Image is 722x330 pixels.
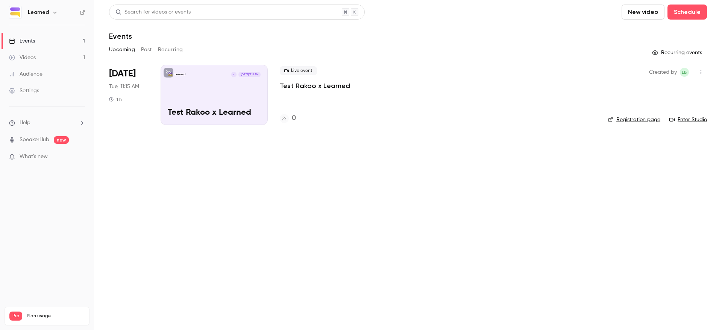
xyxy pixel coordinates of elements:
span: LB [682,68,687,77]
span: What's new [20,153,48,161]
h6: Learned [28,9,49,16]
span: [DATE] 11:15 AM [238,72,260,77]
span: [DATE] [109,68,136,80]
button: New video [622,5,664,20]
span: Help [20,119,30,127]
li: help-dropdown-opener [9,119,85,127]
span: Live event [280,66,317,75]
div: Videos [9,54,36,61]
a: Enter Studio [669,116,707,123]
a: Test Rakoo x LearnedLearnedL[DATE] 11:15 AMTest Rakoo x Learned [161,65,268,125]
img: Learned [9,6,21,18]
span: Lisanne Buisman [680,68,689,77]
h4: 0 [292,113,296,123]
button: Past [141,44,152,56]
div: Settings [9,87,39,94]
a: 0 [280,113,296,123]
div: 1 h [109,96,122,102]
a: Test Rakoo x Learned [280,81,350,90]
button: Recurring [158,44,183,56]
iframe: Noticeable Trigger [76,154,85,160]
div: Oct 7 Tue, 11:15 AM (Europe/Amsterdam) [109,65,149,125]
button: Schedule [667,5,707,20]
button: Recurring events [649,47,707,59]
span: Created by [649,68,677,77]
h1: Events [109,32,132,41]
p: Learned [175,73,185,76]
span: Plan usage [27,313,85,319]
div: Audience [9,70,42,78]
span: new [54,136,69,144]
button: Upcoming [109,44,135,56]
span: Tue, 11:15 AM [109,83,139,90]
a: SpeakerHub [20,136,49,144]
div: Events [9,37,35,45]
a: Registration page [608,116,660,123]
span: Pro [9,312,22,321]
div: L [231,71,237,78]
p: Test Rakoo x Learned [168,108,261,118]
div: Search for videos or events [115,8,191,16]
